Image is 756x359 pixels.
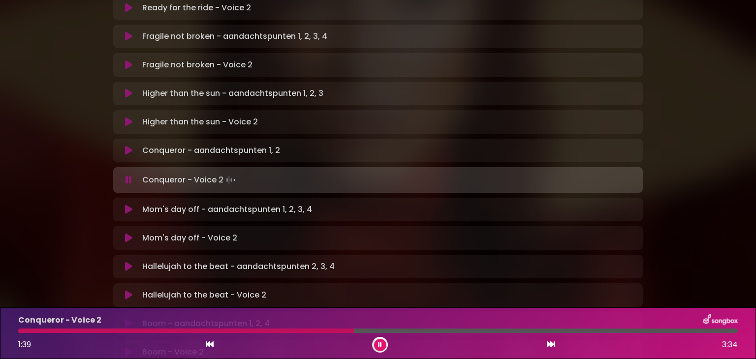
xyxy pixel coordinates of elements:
[703,314,738,327] img: songbox-logo-white.png
[142,116,258,128] p: Higher than the sun - Voice 2
[223,173,237,187] img: waveform4.gif
[142,173,237,187] p: Conqueror - Voice 2
[18,339,31,350] span: 1:39
[142,30,327,42] p: Fragile not broken - aandachtspunten 1, 2, 3, 4
[142,204,312,215] p: Mom's day off - aandachtspunten 1, 2, 3, 4
[142,232,237,244] p: Mom's day off - Voice 2
[18,314,101,326] p: Conqueror - Voice 2
[142,2,251,14] p: Ready for the ride - Voice 2
[142,145,280,156] p: Conqueror - aandachtspunten 1, 2
[722,339,738,351] span: 3:34
[142,261,335,272] p: Hallelujah to the beat - aandachtspunten 2, 3, 4
[142,88,323,99] p: Higher than the sun - aandachtspunten 1, 2, 3
[142,289,266,301] p: Hallelujah to the beat - Voice 2
[142,59,252,71] p: Fragile not broken - Voice 2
